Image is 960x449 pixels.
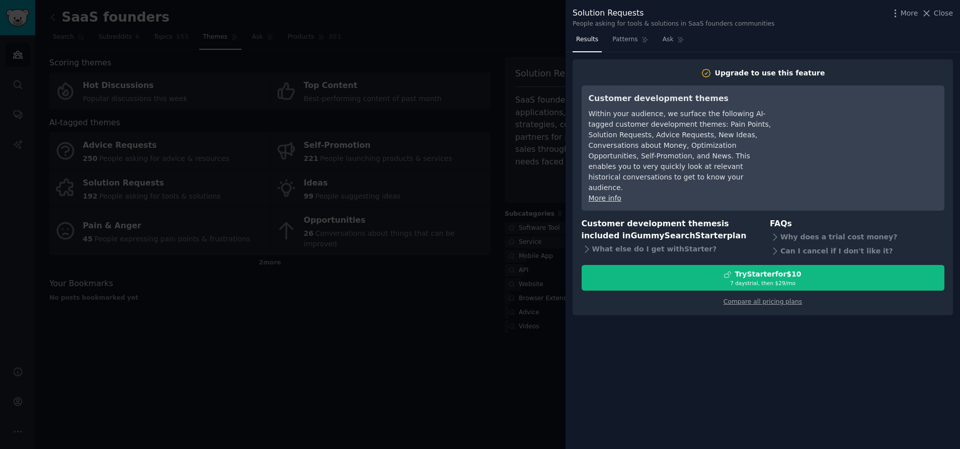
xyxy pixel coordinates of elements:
[576,35,598,44] span: Results
[934,8,953,19] span: Close
[573,20,775,29] div: People asking for tools & solutions in SaaS founders communities
[735,269,801,280] div: Try Starter for $10
[582,265,944,291] button: TryStarterfor$107 daystrial, then $29/mo
[589,93,772,105] h3: Customer development themes
[770,218,944,230] h3: FAQs
[715,68,825,78] div: Upgrade to use this feature
[724,298,802,305] a: Compare all pricing plans
[582,218,756,242] h3: Customer development themes is included in plan
[573,7,775,20] div: Solution Requests
[890,8,918,19] button: More
[589,109,772,193] div: Within your audience, we surface the following AI-tagged customer development themes: Pain Points...
[901,8,918,19] span: More
[921,8,953,19] button: Close
[573,32,602,52] a: Results
[659,32,688,52] a: Ask
[663,35,674,44] span: Ask
[612,35,637,44] span: Patterns
[582,242,756,256] div: What else do I get with Starter ?
[630,231,727,240] span: GummySearch Starter
[609,32,652,52] a: Patterns
[770,244,944,258] div: Can I cancel if I don't like it?
[589,194,621,202] a: More info
[770,230,944,244] div: Why does a trial cost money?
[582,280,944,287] div: 7 days trial, then $ 29 /mo
[786,93,937,168] iframe: YouTube video player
